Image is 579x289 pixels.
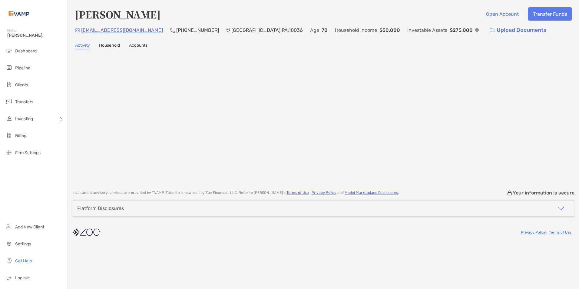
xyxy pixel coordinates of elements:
span: Transfers [15,99,33,105]
img: Info Icon [475,28,479,32]
p: Age [310,26,319,34]
img: clients icon [5,81,13,88]
img: Email Icon [75,28,80,32]
span: Add New Client [15,224,44,230]
img: button icon [490,28,495,32]
a: Terms of Use [286,191,309,195]
img: Phone Icon [170,28,175,33]
img: billing icon [5,132,13,139]
span: Billing [15,133,26,138]
p: $275,000 [450,26,473,34]
img: firm-settings icon [5,149,13,156]
a: Terms of Use [549,230,571,234]
p: Your information is secure [513,190,574,196]
span: Investing [15,116,33,121]
img: settings icon [5,240,13,247]
span: [PERSON_NAME]! [7,33,64,38]
p: 70 [322,26,328,34]
span: Dashboard [15,48,37,54]
img: dashboard icon [5,47,13,54]
img: company logo [72,225,100,239]
p: Household Income [335,26,377,34]
a: Household [99,43,120,49]
p: Investment advisory services are provided by TVAMP . This site is powered by Zoe Financial, LLC. ... [72,191,399,195]
button: Open Account [481,7,523,21]
img: investing icon [5,115,13,122]
a: Privacy Policy [521,230,546,234]
p: [GEOGRAPHIC_DATA] , PA , 18036 [231,26,303,34]
span: Get Help [15,258,32,264]
p: [EMAIL_ADDRESS][DOMAIN_NAME] [81,26,163,34]
span: Clients [15,82,28,88]
img: Location Icon [226,28,230,33]
img: Zoe Logo [7,2,31,24]
button: Transfer Funds [528,7,572,21]
a: Accounts [129,43,147,49]
img: icon arrow [557,205,565,212]
img: get-help icon [5,257,13,264]
img: add_new_client icon [5,223,13,230]
a: Privacy Policy [312,191,336,195]
span: Pipeline [15,65,30,71]
a: Model Marketplace Disclosures [345,191,398,195]
span: Firm Settings [15,150,41,155]
p: $50,000 [379,26,400,34]
p: [PHONE_NUMBER] [176,26,219,34]
div: Platform Disclosures [77,205,124,211]
a: Activity [75,43,90,49]
span: Log out [15,275,30,281]
img: logout icon [5,274,13,281]
p: Investable Assets [407,26,447,34]
h4: [PERSON_NAME] [75,7,160,21]
span: Settings [15,241,31,247]
a: Upload Documents [486,24,551,37]
img: pipeline icon [5,64,13,71]
img: transfers icon [5,98,13,105]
